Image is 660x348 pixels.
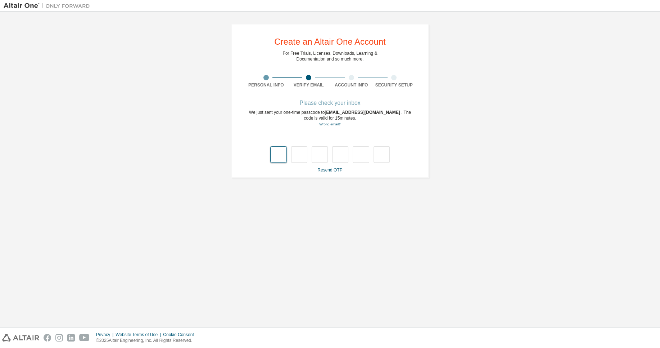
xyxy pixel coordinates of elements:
img: Altair One [4,2,94,9]
div: Please check your inbox [245,101,415,105]
span: [EMAIL_ADDRESS][DOMAIN_NAME] [325,110,401,115]
img: linkedin.svg [67,334,75,342]
img: facebook.svg [44,334,51,342]
div: Personal Info [245,82,288,88]
img: altair_logo.svg [2,334,39,342]
div: Account Info [330,82,373,88]
a: Go back to the registration form [319,122,340,126]
a: Resend OTP [317,168,342,173]
div: Cookie Consent [163,332,198,338]
div: Create an Altair One Account [274,37,386,46]
div: Security Setup [373,82,416,88]
div: Privacy [96,332,116,338]
div: Verify Email [288,82,330,88]
div: Website Terms of Use [116,332,163,338]
div: We just sent your one-time passcode to . The code is valid for 15 minutes. [245,110,415,127]
div: For Free Trials, Licenses, Downloads, Learning & Documentation and so much more. [283,50,378,62]
img: youtube.svg [79,334,90,342]
p: © 2025 Altair Engineering, Inc. All Rights Reserved. [96,338,198,344]
img: instagram.svg [55,334,63,342]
